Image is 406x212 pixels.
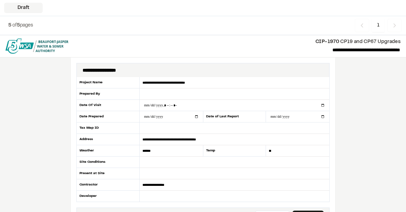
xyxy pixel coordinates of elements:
[76,134,140,145] div: Address
[372,19,385,32] span: 1
[76,168,140,179] div: Present at Site
[8,23,11,28] span: 5
[76,123,140,134] div: Tax Map ID
[355,19,402,32] nav: Navigation
[17,23,20,28] span: 5
[76,145,140,157] div: Weather
[76,179,140,191] div: Contractor
[76,100,140,111] div: Date Of Visit
[76,157,140,168] div: Site Conditions
[203,145,266,157] div: Temp
[316,40,339,44] span: CIP-1970
[76,111,140,123] div: Date Prepared
[8,22,33,29] p: of pages
[6,39,68,54] img: file
[4,3,43,13] div: Draft
[76,77,140,88] div: Project Name
[74,38,400,46] p: CP19 and CP67 Upgrades
[76,88,140,100] div: Prepared By
[203,111,266,123] div: Date of Last Report
[76,191,140,202] div: Developer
